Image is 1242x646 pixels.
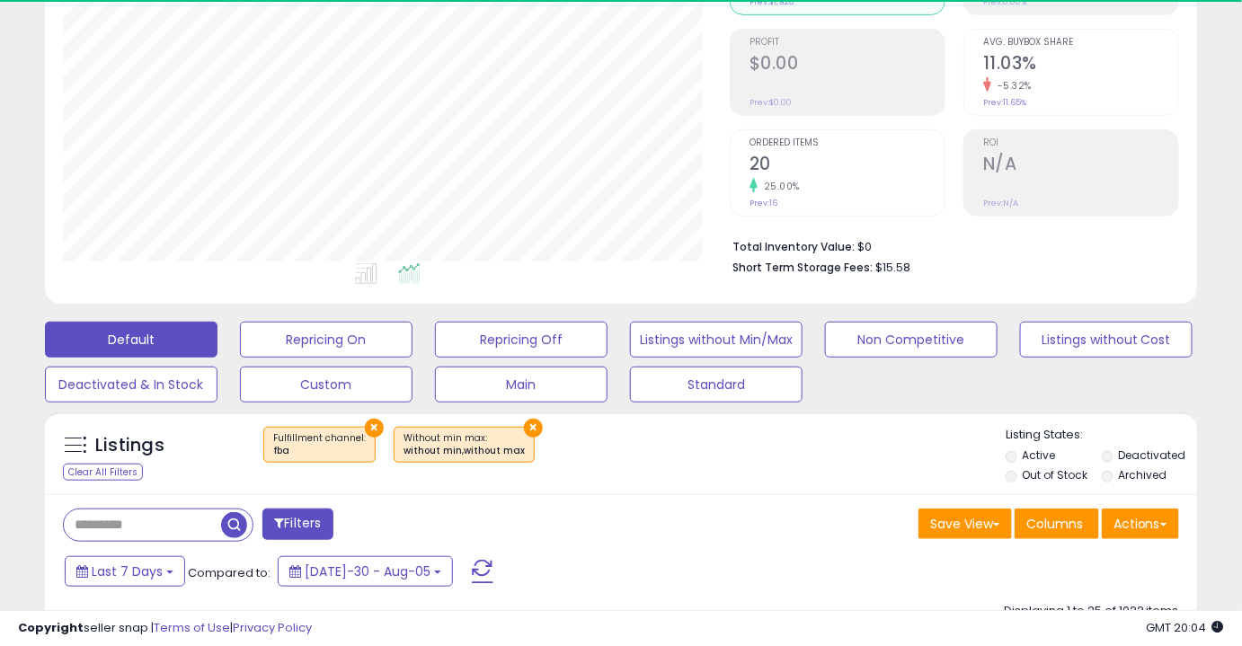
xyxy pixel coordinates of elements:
button: Standard [630,367,803,403]
label: Deactivated [1119,447,1186,463]
label: Archived [1119,467,1167,482]
button: Listings without Cost [1020,322,1193,358]
span: [DATE]-30 - Aug-05 [305,562,430,580]
h2: N/A [983,154,1178,178]
span: Without min max : [404,431,525,458]
b: Short Term Storage Fees: [732,260,873,275]
button: Non Competitive [825,322,998,358]
span: Avg. Buybox Share [983,38,1178,48]
li: $0 [732,235,1166,256]
small: -5.32% [991,79,1032,93]
div: Clear All Filters [63,464,143,481]
label: Out of Stock [1022,467,1087,482]
div: without min,without max [404,445,525,457]
small: Prev: 16 [750,198,777,208]
button: Repricing Off [435,322,608,358]
button: Actions [1102,509,1179,539]
h5: Listings [95,433,164,458]
div: Displaying 1 to 25 of 1022 items [1004,603,1179,620]
a: Terms of Use [154,619,230,636]
button: [DATE]-30 - Aug-05 [278,556,453,587]
button: Last 7 Days [65,556,185,587]
button: Deactivated & In Stock [45,367,217,403]
small: Prev: N/A [983,198,1018,208]
span: Columns [1026,515,1083,533]
h2: $0.00 [750,53,945,77]
div: seller snap | | [18,620,312,637]
span: Fulfillment channel : [273,431,366,458]
span: 2025-08-13 20:04 GMT [1147,619,1224,636]
label: Active [1022,447,1055,463]
h2: 11.03% [983,53,1178,77]
button: Repricing On [240,322,413,358]
button: Save View [918,509,1012,539]
b: Total Inventory Value: [732,239,855,254]
strong: Copyright [18,619,84,636]
div: fba [273,445,366,457]
h2: 20 [750,154,945,178]
span: Compared to: [188,564,271,581]
small: Prev: $0.00 [750,97,792,108]
span: Profit [750,38,945,48]
button: Listings without Min/Max [630,322,803,358]
button: Main [435,367,608,403]
button: × [524,419,543,438]
span: Ordered Items [750,138,945,148]
span: $15.58 [875,259,910,276]
a: Privacy Policy [233,619,312,636]
p: Listing States: [1006,427,1197,444]
button: Filters [262,509,333,540]
button: Custom [240,367,413,403]
small: Prev: 11.65% [983,97,1026,108]
span: ROI [983,138,1178,148]
small: 25.00% [758,180,800,193]
button: Columns [1015,509,1099,539]
span: Last 7 Days [92,562,163,580]
button: Default [45,322,217,358]
button: × [365,419,384,438]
